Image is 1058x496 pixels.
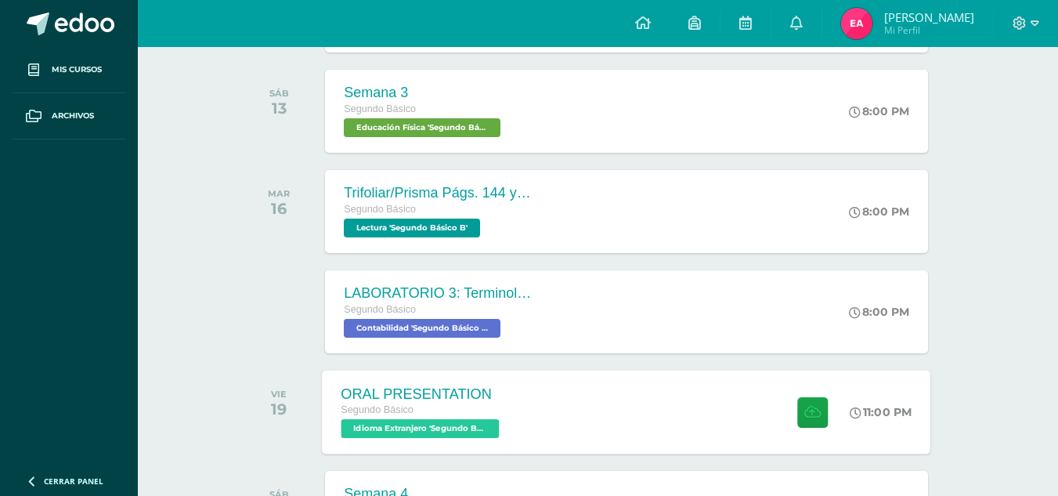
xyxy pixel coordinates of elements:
[269,99,289,118] div: 13
[344,204,416,215] span: Segundo Básico
[841,8,872,39] img: 1ba90ec49d531363c84e6ac299fcfeea.png
[884,24,974,37] span: Mi Perfil
[269,88,289,99] div: SÁB
[344,285,532,302] div: LABORATORIO 3: Terminología de la cuenta.
[52,110,94,122] span: Archivos
[271,400,287,418] div: 19
[849,205,909,219] div: 8:00 PM
[344,118,500,137] span: Educación Física 'Segundo Básico B'
[884,9,974,25] span: [PERSON_NAME]
[52,63,102,76] span: Mis cursos
[344,103,416,114] span: Segundo Básico
[850,405,912,419] div: 11:00 PM
[344,85,504,101] div: Semana 3
[344,219,480,237] span: Lectura 'Segundo Básico B'
[344,304,416,315] span: Segundo Básico
[341,386,504,402] div: ORAL PRESENTATION
[849,305,909,319] div: 8:00 PM
[268,199,290,218] div: 16
[13,93,125,139] a: Archivos
[344,319,500,338] span: Contabilidad 'Segundo Básico B'
[344,185,532,201] div: Trifoliar/Prisma Págs. 144 y 145
[341,404,414,415] span: Segundo Básico
[13,47,125,93] a: Mis cursos
[268,188,290,199] div: MAR
[44,476,103,487] span: Cerrar panel
[341,419,500,438] span: Idioma Extranjero 'Segundo Básico B'
[271,389,287,400] div: VIE
[849,104,909,118] div: 8:00 PM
